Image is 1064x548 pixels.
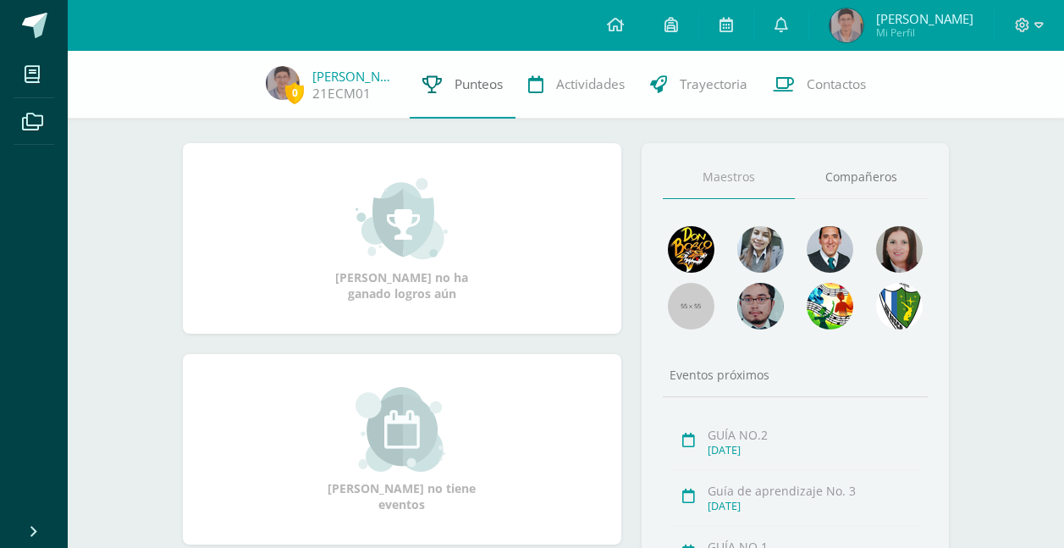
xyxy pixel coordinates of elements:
[760,51,879,119] a: Contactos
[356,176,448,261] img: achievement_small.png
[668,283,714,329] img: 55x55
[515,51,637,119] a: Actividades
[876,10,973,27] span: [PERSON_NAME]
[737,226,784,273] img: 45bd7986b8947ad7e5894cbc9b781108.png
[708,499,921,513] div: [DATE]
[356,387,448,472] img: event_small.png
[317,176,487,302] div: [PERSON_NAME] no ha ganado logros aún
[876,283,923,329] img: 6e7c8ff660ca3d407ab6d57b0593547c.png
[556,75,625,93] span: Actividades
[708,443,921,457] div: [DATE]
[663,156,796,199] a: Maestros
[876,25,973,40] span: Mi Perfil
[285,82,304,103] span: 0
[708,483,921,499] div: Guía de aprendizaje No. 3
[455,75,503,93] span: Punteos
[807,226,853,273] img: eec80b72a0218df6e1b0c014193c2b59.png
[680,75,747,93] span: Trayectoria
[312,68,397,85] a: [PERSON_NAME]
[807,283,853,329] img: a43eca2235894a1cc1b3d6ce2f11d98a.png
[830,8,863,42] img: 9ccb69e3c28bfc63e59a54b2b2b28f1c.png
[663,367,928,383] div: Eventos próximos
[266,66,300,100] img: 9ccb69e3c28bfc63e59a54b2b2b28f1c.png
[876,226,923,273] img: 67c3d6f6ad1c930a517675cdc903f95f.png
[668,226,714,273] img: 29fc2a48271e3f3676cb2cb292ff2552.png
[410,51,515,119] a: Punteos
[807,75,866,93] span: Contactos
[637,51,760,119] a: Trayectoria
[737,283,784,329] img: d0e54f245e8330cebada5b5b95708334.png
[708,427,921,443] div: GUÍA NO.2
[317,387,487,512] div: [PERSON_NAME] no tiene eventos
[795,156,928,199] a: Compañeros
[312,85,371,102] a: 21ECM01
